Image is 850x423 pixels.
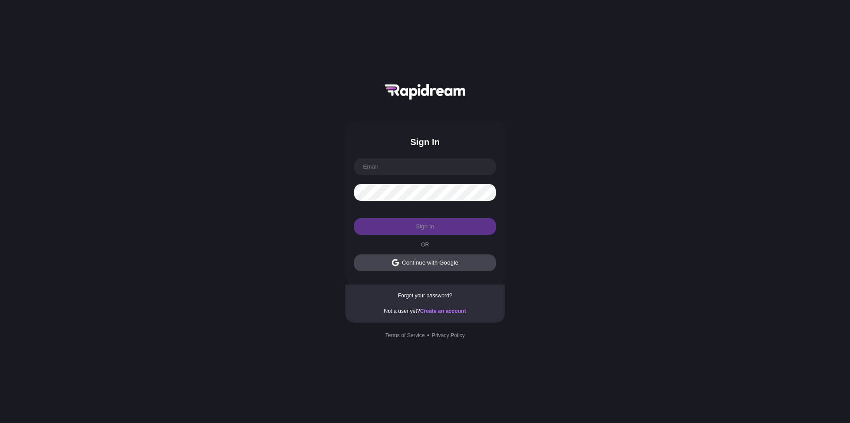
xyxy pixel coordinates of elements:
input: Email [354,158,496,175]
div: OR [354,242,496,248]
div: Forgot your password? [345,292,505,299]
div: • [427,331,430,339]
div: Sign In [354,137,496,147]
div: Continue with Google [402,259,458,266]
a: Privacy Policy [432,332,465,338]
button: Sign In [354,218,496,235]
span: Create an account [420,308,466,314]
button: Continue with Google [354,254,496,271]
div: Not a user yet? [345,308,505,314]
a: Terms of Service [385,332,425,338]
